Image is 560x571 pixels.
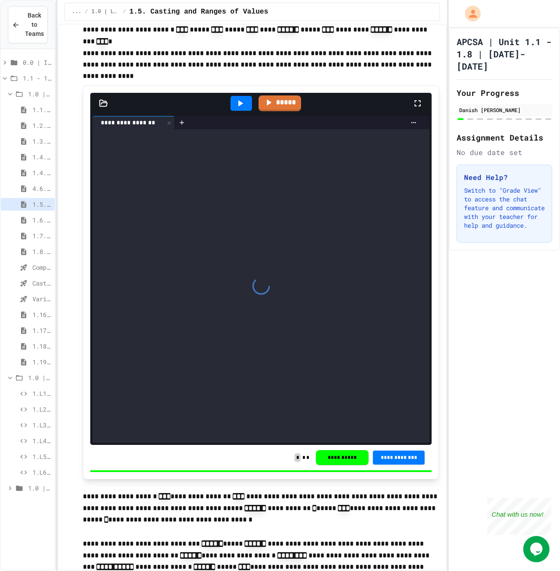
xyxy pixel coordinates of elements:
span: 1.1. Introduction to Algorithms, Programming, and Compilers [32,105,51,114]
iframe: chat widget [487,498,551,535]
span: 1.0 | Lessons and Notes [92,8,119,15]
span: 1.17. Mixed Up Code Practice 1.1-1.6 [32,326,51,335]
span: 1.6. Compound Assignment Operators [32,215,51,225]
span: 1.0 | Graded Labs [28,373,51,382]
span: Back to Teams [25,11,44,39]
p: Switch to "Grade View" to access the chat feature and communicate with your teacher for help and ... [464,186,545,230]
div: Danish [PERSON_NAME] [459,106,549,114]
span: 1.L6 | Java Basics - Final Calculator Lab [32,468,51,477]
h1: APCSA | Unit 1.1 - 1.8 | [DATE]-[DATE] [457,35,552,72]
span: 1.7. APIs and Libraries [32,231,51,240]
span: Variables and Data Types - Quiz [32,294,51,303]
span: 1.2. Variables and Data Types [32,121,51,130]
span: ... [72,8,82,15]
span: 1.1 - 1.8 | Introduction to Java [23,74,51,83]
span: 1.4. Assignment and Input [32,152,51,162]
button: Back to Teams [8,6,48,43]
span: 1.L1 | Java Basics - Fish Lab [32,389,51,398]
span: 1.L2 | Java Basics - Paragraphs Lab [32,405,51,414]
span: 1.3. Expressions and Output [New] [32,137,51,146]
div: My Account [456,4,483,24]
div: No due date set [457,147,552,158]
span: Compound assignment operators - Quiz [32,263,51,272]
span: 1.18. Coding Practice 1a (1.1-1.6) [32,342,51,351]
span: Casting and Ranges of variables - Quiz [32,278,51,288]
span: 1.L5 | Java Basics - Mixed Number Lab [32,452,51,461]
span: 1.8. Documentation with Comments and Preconditions [32,247,51,256]
span: / [123,8,126,15]
span: / [85,8,88,15]
span: 1.19. Multiple Choice Exercises for Unit 1a (1.1-1.6) [32,357,51,367]
span: 1.L4 | Java Basics - Rectangle Lab [32,436,51,445]
span: 1.0 | Lessons and Notes [28,89,51,99]
h2: Your Progress [457,87,552,99]
span: 4.6. Using Text Files [32,184,51,193]
h2: Assignment Details [457,131,552,144]
span: 1.5. Casting and Ranges of Values [32,200,51,209]
span: 0.0 | Introduction to APCSA [23,58,51,67]
span: 1.16. Unit Summary 1a (1.1-1.6) [32,310,51,319]
h3: Need Help? [464,172,545,183]
span: 1.5. Casting and Ranges of Values [129,7,268,17]
span: 1.L3 | Java Basics - Printing Code Lab [32,420,51,430]
span: 1.4. [PERSON_NAME] and User Input [32,168,51,177]
iframe: chat widget [523,536,551,562]
span: 1.0 | Practice Labs [28,483,51,493]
